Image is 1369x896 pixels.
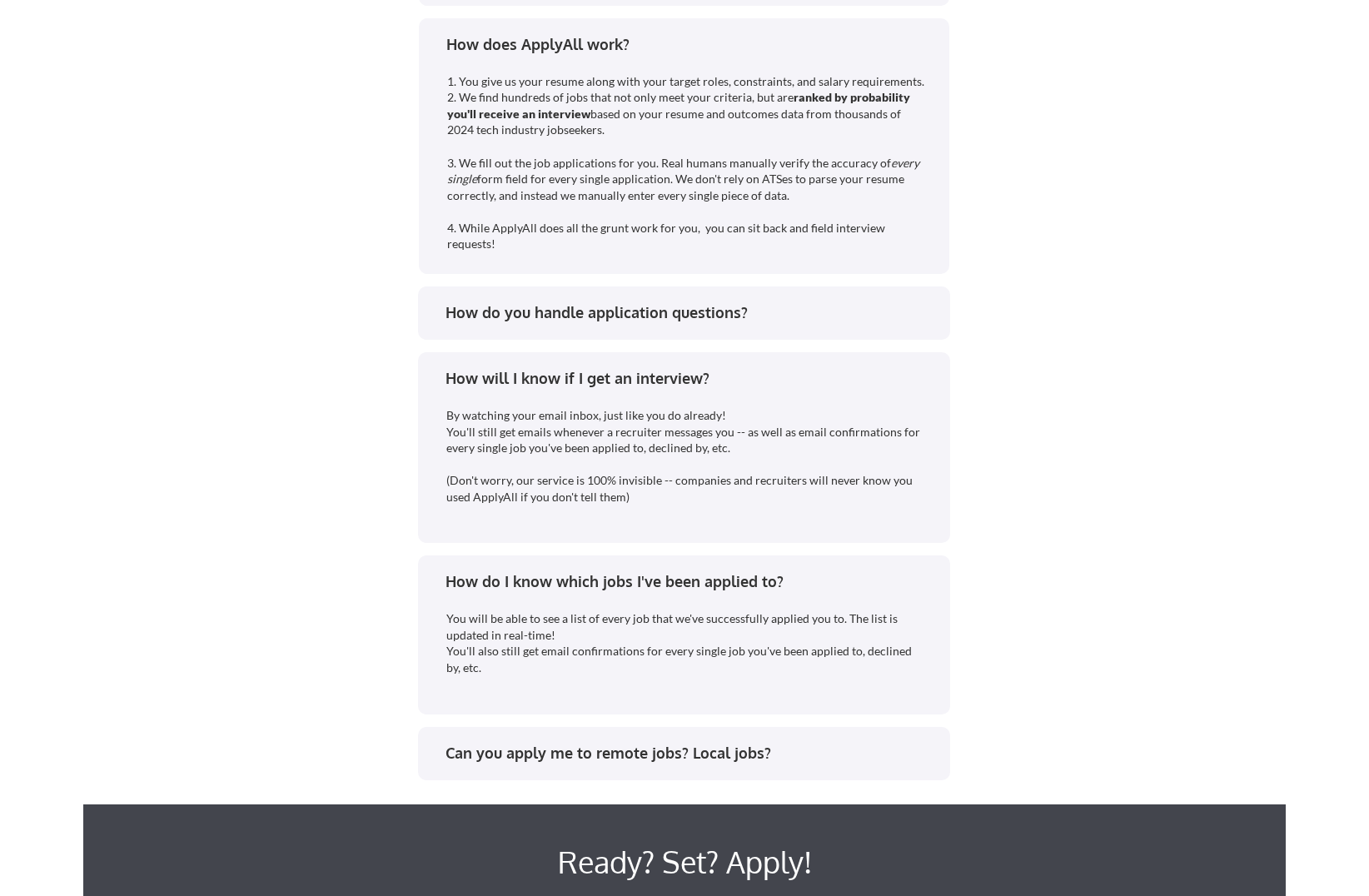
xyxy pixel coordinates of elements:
div: 1. You give us your resume along with your target roles, constraints, and salary requirements. 2.... [447,73,927,253]
div: Ready? Set? Apply! [316,838,1053,886]
div: You will be able to see a list of every job that we've successfully applied you to. The list is u... [446,610,924,675]
div: By watching your email inbox, just like you do already! You'll still get emails whenever a recrui... [446,407,924,505]
div: How do you handle application questions? [446,302,934,323]
div: How will I know if I get an interview? [446,368,934,389]
div: How do I know which jobs I've been applied to? [446,571,934,592]
div: Can you apply me to remote jobs? Local jobs? [446,743,934,764]
strong: ranked by probability you'll receive an interview [447,90,913,121]
div: How does ApplyAll work? [446,34,935,55]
